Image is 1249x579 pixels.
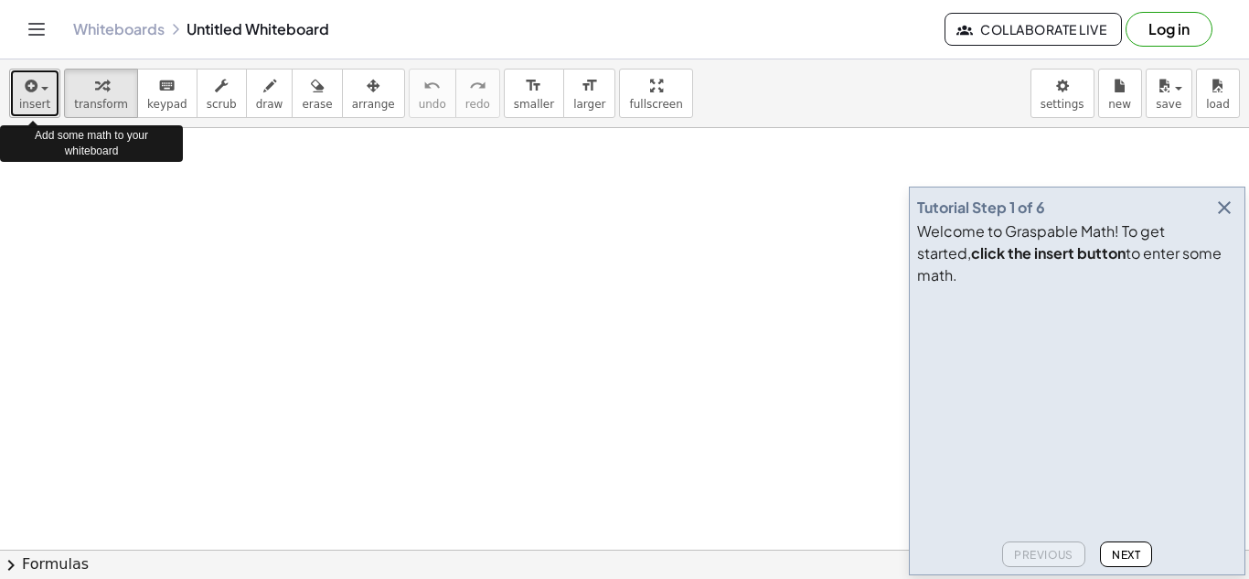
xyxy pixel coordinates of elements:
[455,69,500,118] button: redoredo
[74,98,128,111] span: transform
[197,69,247,118] button: scrub
[581,75,598,97] i: format_size
[9,69,60,118] button: insert
[64,69,138,118] button: transform
[563,69,615,118] button: format_sizelarger
[619,69,692,118] button: fullscreen
[1030,69,1094,118] button: settings
[158,75,176,97] i: keyboard
[971,243,1126,263] b: click the insert button
[137,69,197,118] button: keyboardkeypad
[22,15,51,44] button: Toggle navigation
[465,98,490,111] span: redo
[917,220,1237,286] div: Welcome to Graspable Math! To get started, to enter some math.
[147,98,187,111] span: keypad
[525,75,542,97] i: format_size
[1112,548,1140,562] span: Next
[409,69,456,118] button: undoundo
[917,197,1045,219] div: Tutorial Step 1 of 6
[73,20,165,38] a: Whiteboards
[573,98,605,111] span: larger
[342,69,405,118] button: arrange
[423,75,441,97] i: undo
[1108,98,1131,111] span: new
[352,98,395,111] span: arrange
[1206,98,1230,111] span: load
[302,98,332,111] span: erase
[1041,98,1084,111] span: settings
[504,69,564,118] button: format_sizesmaller
[514,98,554,111] span: smaller
[292,69,342,118] button: erase
[1156,98,1181,111] span: save
[419,98,446,111] span: undo
[207,98,237,111] span: scrub
[1126,12,1212,47] button: Log in
[1098,69,1142,118] button: new
[256,98,283,111] span: draw
[1146,69,1192,118] button: save
[246,69,294,118] button: draw
[1100,541,1152,567] button: Next
[960,21,1106,38] span: Collaborate Live
[19,98,50,111] span: insert
[1196,69,1240,118] button: load
[469,75,486,97] i: redo
[945,13,1122,46] button: Collaborate Live
[629,98,682,111] span: fullscreen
